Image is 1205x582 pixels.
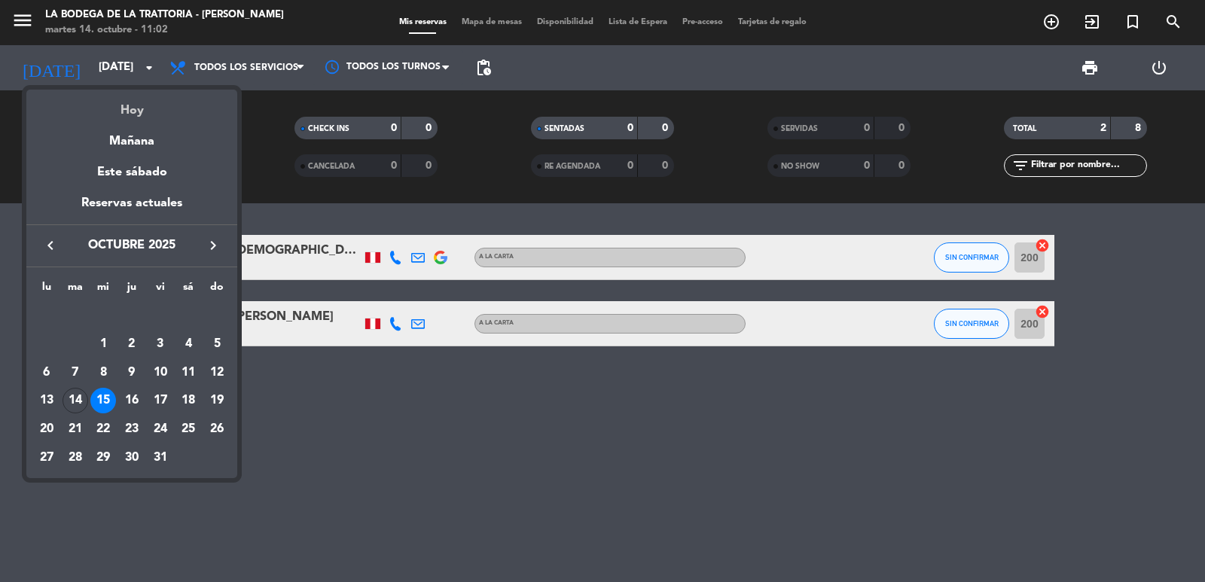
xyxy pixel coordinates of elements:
div: 6 [34,360,59,385]
div: 14 [63,388,88,413]
td: 2 de octubre de 2025 [117,330,146,358]
div: 3 [148,331,173,357]
div: 4 [175,331,201,357]
div: 5 [204,331,230,357]
td: 16 de octubre de 2025 [117,386,146,415]
th: domingo [203,279,231,302]
div: 13 [34,388,59,413]
div: 19 [204,388,230,413]
div: 24 [148,416,173,442]
div: 8 [90,360,116,385]
div: 29 [90,445,116,471]
td: 4 de octubre de 2025 [175,330,203,358]
td: 1 de octubre de 2025 [89,330,117,358]
td: 24 de octubre de 2025 [146,415,175,443]
td: 22 de octubre de 2025 [89,415,117,443]
div: 23 [119,416,145,442]
span: octubre 2025 [64,236,200,255]
div: 31 [148,445,173,471]
button: keyboard_arrow_left [37,236,64,255]
div: Hoy [26,90,237,120]
td: 27 de octubre de 2025 [32,443,61,472]
div: 27 [34,445,59,471]
td: 15 de octubre de 2025 [89,386,117,415]
td: 7 de octubre de 2025 [61,358,90,387]
th: viernes [146,279,175,302]
td: 26 de octubre de 2025 [203,415,231,443]
div: 22 [90,416,116,442]
i: keyboard_arrow_right [204,236,222,254]
td: 18 de octubre de 2025 [175,386,203,415]
td: 5 de octubre de 2025 [203,330,231,358]
td: 25 de octubre de 2025 [175,415,203,443]
td: 31 de octubre de 2025 [146,443,175,472]
div: 26 [204,416,230,442]
td: 17 de octubre de 2025 [146,386,175,415]
div: 25 [175,416,201,442]
td: 23 de octubre de 2025 [117,415,146,443]
div: Este sábado [26,151,237,193]
td: 10 de octubre de 2025 [146,358,175,387]
th: lunes [32,279,61,302]
div: 15 [90,388,116,413]
td: 6 de octubre de 2025 [32,358,61,387]
button: keyboard_arrow_right [200,236,227,255]
div: 20 [34,416,59,442]
td: 29 de octubre de 2025 [89,443,117,472]
td: 28 de octubre de 2025 [61,443,90,472]
th: miércoles [89,279,117,302]
td: 3 de octubre de 2025 [146,330,175,358]
i: keyboard_arrow_left [41,236,59,254]
div: 7 [63,360,88,385]
div: 30 [119,445,145,471]
td: 30 de octubre de 2025 [117,443,146,472]
td: 20 de octubre de 2025 [32,415,61,443]
td: 13 de octubre de 2025 [32,386,61,415]
td: OCT. [32,301,231,330]
td: 8 de octubre de 2025 [89,358,117,387]
div: 18 [175,388,201,413]
td: 14 de octubre de 2025 [61,386,90,415]
div: 10 [148,360,173,385]
div: Reservas actuales [26,193,237,224]
div: 2 [119,331,145,357]
div: 21 [63,416,88,442]
th: jueves [117,279,146,302]
td: 9 de octubre de 2025 [117,358,146,387]
td: 19 de octubre de 2025 [203,386,231,415]
div: 9 [119,360,145,385]
td: 12 de octubre de 2025 [203,358,231,387]
div: 12 [204,360,230,385]
div: 1 [90,331,116,357]
div: Mañana [26,120,237,151]
td: 11 de octubre de 2025 [175,358,203,387]
td: 21 de octubre de 2025 [61,415,90,443]
th: martes [61,279,90,302]
div: 16 [119,388,145,413]
div: 11 [175,360,201,385]
th: sábado [175,279,203,302]
div: 28 [63,445,88,471]
div: 17 [148,388,173,413]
